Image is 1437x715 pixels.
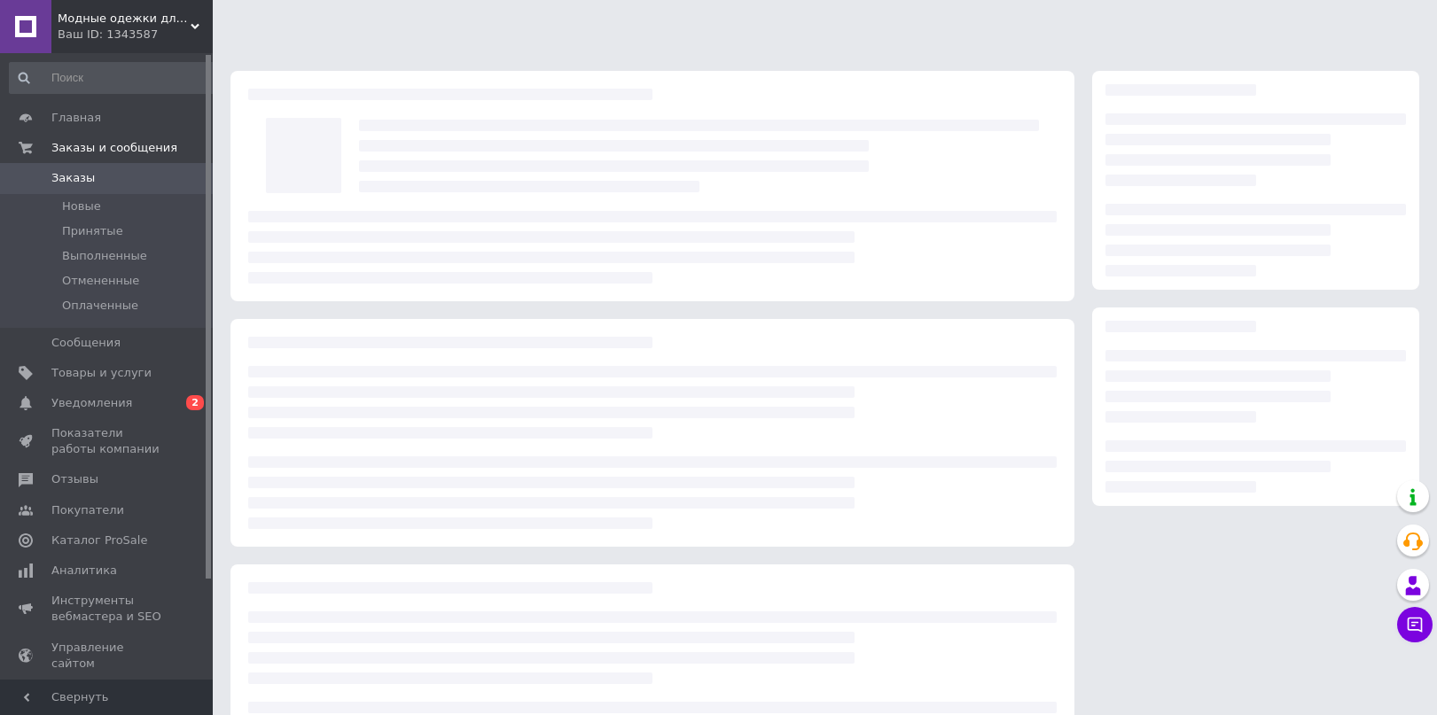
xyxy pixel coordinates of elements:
[51,395,132,411] span: Уведомления
[51,110,101,126] span: Главная
[51,532,147,548] span: Каталог ProSale
[51,563,117,579] span: Аналитика
[62,248,147,264] span: Выполненные
[51,335,121,351] span: Сообщения
[58,27,213,43] div: Ваш ID: 1343587
[51,640,164,672] span: Управление сайтом
[51,365,152,381] span: Товары и услуги
[51,140,177,156] span: Заказы и сообщения
[51,502,124,518] span: Покупатели
[51,471,98,487] span: Отзывы
[62,198,101,214] span: Новые
[51,425,164,457] span: Показатели работы компании
[62,223,123,239] span: Принятые
[62,298,138,314] span: Оплаченные
[186,395,204,410] span: 2
[51,593,164,625] span: Инструменты вебмастера и SEO
[62,273,139,289] span: Отмененные
[58,11,191,27] span: Модные одежки для меня и крошки
[51,170,95,186] span: Заказы
[1397,607,1433,642] button: Чат с покупателем
[9,62,221,94] input: Поиск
